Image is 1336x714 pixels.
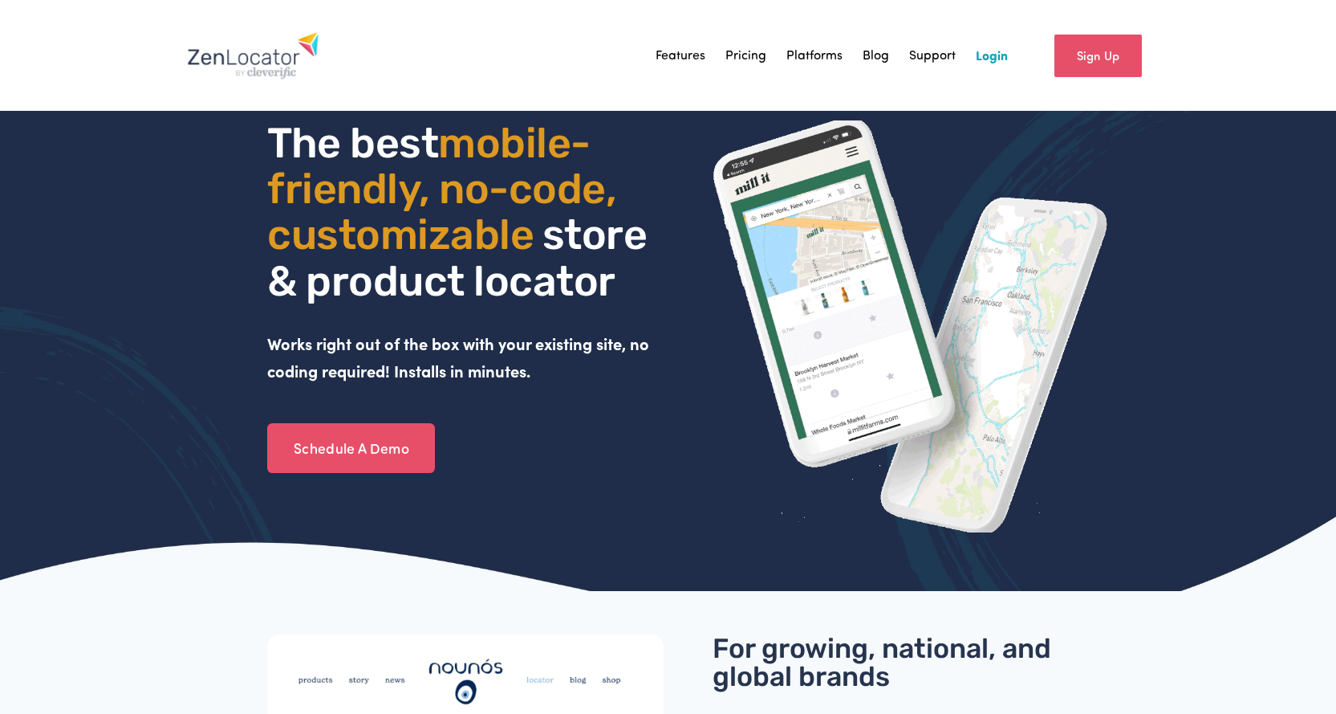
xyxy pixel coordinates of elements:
[909,43,956,67] a: Support
[267,333,653,381] strong: Works right out of the box with your existing site, no coding required! Installs in minutes.
[267,118,625,259] span: mobile- friendly, no-code, customizable
[725,43,766,67] a: Pricing
[863,43,889,67] a: Blog
[976,43,1008,67] a: Login
[267,210,656,305] span: store & product locator
[656,43,705,67] a: Features
[267,118,438,168] span: The best
[1054,35,1142,77] a: Sign Up
[713,632,1058,694] span: For growing, national, and global brands
[267,423,435,473] a: Schedule A Demo
[713,120,1109,532] img: ZenLocator phone mockup gif
[786,43,843,67] a: Platforms
[187,31,319,80] img: Zenlocator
